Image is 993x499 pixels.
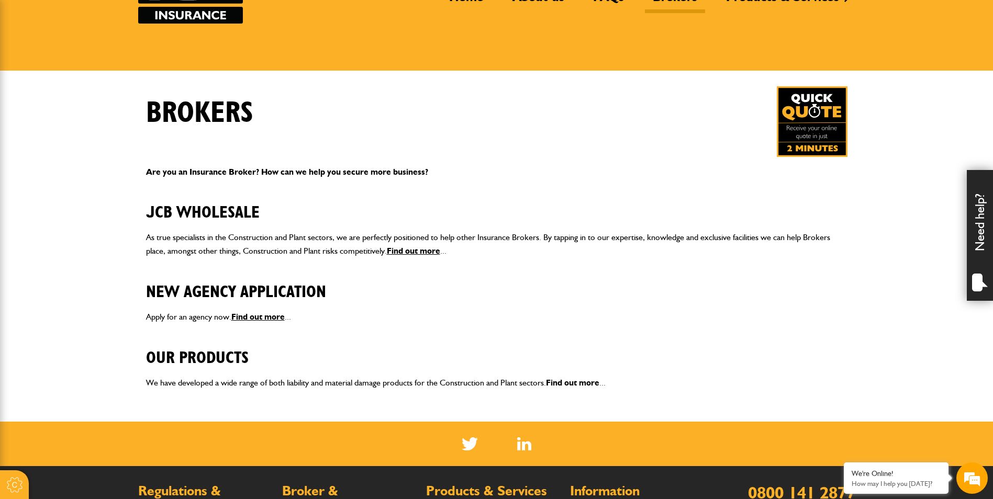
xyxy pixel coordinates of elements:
[777,86,847,157] img: Quick Quote
[967,170,993,301] div: Need help?
[14,97,191,120] input: Enter your last name
[14,189,191,313] textarea: Type your message and hit 'Enter'
[172,5,197,30] div: Minimize live chat window
[146,310,847,324] p: Apply for an agency now. ...
[146,165,847,179] p: Are you an Insurance Broker? How can we help you secure more business?
[146,376,847,390] p: We have developed a wide range of both liability and material damage products for the Constructio...
[146,96,253,131] h1: Brokers
[146,231,847,257] p: As true specialists in the Construction and Plant sectors, we are perfectly positioned to help ot...
[14,128,191,151] input: Enter your email address
[852,480,941,487] p: How may I help you today?
[18,58,44,73] img: d_20077148190_company_1631870298795_20077148190
[852,469,941,478] div: We're Online!
[570,484,704,498] h2: Information
[54,59,176,72] div: Chat with us now
[146,332,847,368] h2: Our Products
[426,484,560,498] h2: Products & Services
[462,437,478,450] img: Twitter
[546,378,599,388] a: Find out more
[517,437,531,450] img: Linked In
[146,187,847,222] h2: JCB Wholesale
[777,86,847,157] a: Get your insurance quote in just 2-minutes
[231,312,285,322] a: Find out more
[14,158,191,182] input: Enter your phone number
[517,437,531,450] a: LinkedIn
[142,322,190,336] em: Start Chat
[387,246,440,256] a: Find out more
[146,266,847,302] h2: New Agency Application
